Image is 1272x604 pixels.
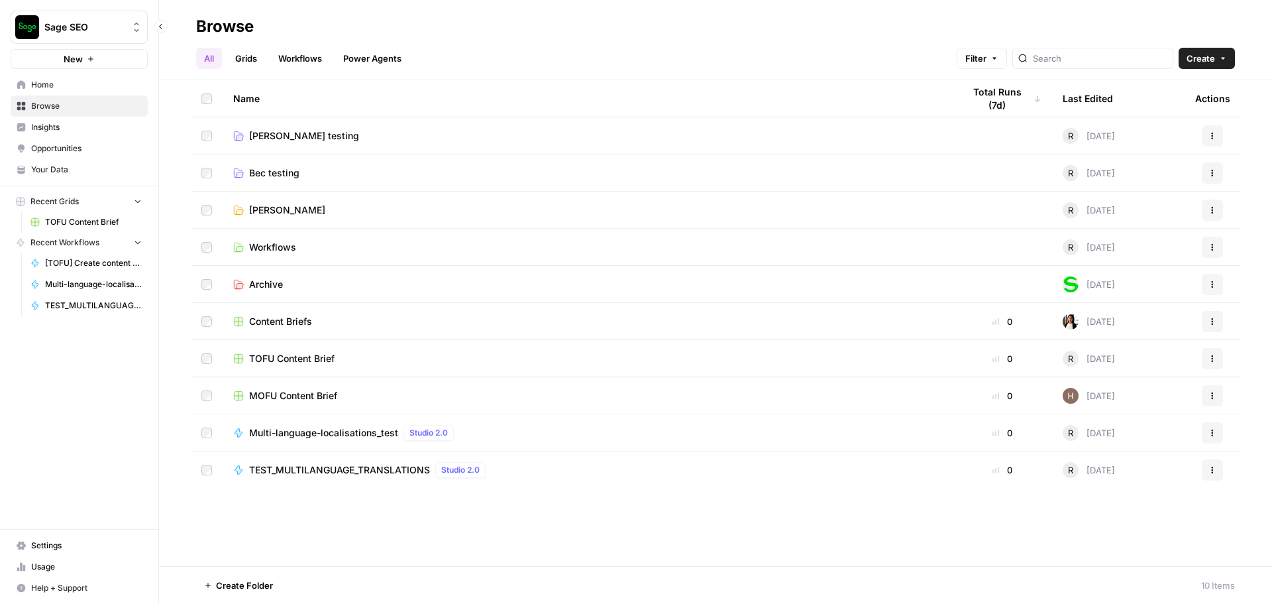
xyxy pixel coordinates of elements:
span: R [1068,426,1073,440]
div: [DATE] [1063,202,1115,218]
div: [DATE] [1063,351,1115,367]
span: Create [1187,52,1215,65]
button: Create Folder [196,575,281,596]
button: Workspace: Sage SEO [11,11,148,44]
button: Help + Support [11,577,148,599]
span: Recent Workflows [30,237,99,249]
span: TEST_MULTILANGUAGE_TRANSLATIONS [45,300,142,312]
a: TEST_MULTILANGUAGE_TRANSLATIONSStudio 2.0 [233,462,942,478]
span: R [1068,166,1073,180]
span: Bec testing [249,166,299,180]
a: Usage [11,556,148,577]
a: TOFU Content Brief [25,211,148,233]
a: Insights [11,117,148,138]
span: Recent Grids [30,196,79,208]
span: Browse [31,100,142,112]
span: R [1068,204,1073,217]
img: 2tjdtbkr969jgkftgy30i99suxv9 [1063,276,1079,292]
span: Opportunities [31,143,142,154]
div: [DATE] [1063,128,1115,144]
div: Total Runs (7d) [963,80,1041,117]
a: Workflows [270,48,330,69]
span: Filter [965,52,986,65]
a: [PERSON_NAME] [233,204,942,217]
div: [DATE] [1063,165,1115,181]
img: xqjo96fmx1yk2e67jao8cdkou4un [1063,314,1079,330]
a: Archive [233,278,942,291]
a: Browse [11,95,148,117]
span: R [1068,352,1073,365]
div: [DATE] [1063,314,1115,330]
span: Usage [31,561,142,573]
a: TEST_MULTILANGUAGE_TRANSLATIONS [25,295,148,316]
input: Search [1033,52,1167,65]
button: New [11,49,148,69]
a: [TOFU] Create content brief with internal links_Rob M Testing [25,253,148,274]
span: Home [31,79,142,91]
span: [TOFU] Create content brief with internal links_Rob M Testing [45,257,142,269]
a: [PERSON_NAME] testing [233,129,942,143]
div: Name [233,80,942,117]
div: Actions [1195,80,1230,117]
div: 0 [963,389,1041,402]
span: Settings [31,540,142,552]
span: Insights [31,121,142,133]
div: 0 [963,352,1041,365]
a: Content Briefs [233,315,942,328]
img: 5m2q3ewym4xjht4phlpjz25nibxf [1063,388,1079,404]
span: Multi-language-localisations_test [45,278,142,290]
span: Studio 2.0 [409,427,448,439]
a: Bec testing [233,166,942,180]
div: 0 [963,463,1041,477]
span: [PERSON_NAME] testing [249,129,359,143]
span: Help + Support [31,582,142,594]
button: Create [1179,48,1235,69]
a: Power Agents [335,48,409,69]
span: TOFU Content Brief [249,352,335,365]
div: 10 Items [1201,579,1235,592]
a: Grids [227,48,265,69]
span: [PERSON_NAME] [249,204,325,217]
a: Multi-language-localisations_test [25,274,148,295]
a: Opportunities [11,138,148,159]
span: Sage SEO [44,21,125,34]
div: Browse [196,16,254,37]
span: New [64,52,83,66]
div: [DATE] [1063,462,1115,478]
div: [DATE] [1063,276,1115,292]
button: Recent Workflows [11,233,148,253]
a: MOFU Content Brief [233,389,942,402]
span: MOFU Content Brief [249,389,337,402]
a: All [196,48,222,69]
div: [DATE] [1063,239,1115,255]
img: Sage SEO Logo [15,15,39,39]
span: Archive [249,278,283,291]
span: Studio 2.0 [441,464,480,476]
div: 0 [963,426,1041,440]
div: [DATE] [1063,388,1115,404]
div: Last Edited [1063,80,1113,117]
span: Your Data [31,164,142,176]
a: TOFU Content Brief [233,352,942,365]
span: Content Briefs [249,315,312,328]
button: Recent Grids [11,192,148,211]
a: Settings [11,535,148,556]
div: [DATE] [1063,425,1115,441]
span: Create Folder [216,579,273,592]
a: Your Data [11,159,148,180]
div: 0 [963,315,1041,328]
span: R [1068,129,1073,143]
span: R [1068,463,1073,477]
span: Workflows [249,241,296,254]
a: Multi-language-localisations_testStudio 2.0 [233,425,942,441]
span: R [1068,241,1073,254]
a: Home [11,74,148,95]
button: Filter [957,48,1007,69]
span: TOFU Content Brief [45,216,142,228]
span: TEST_MULTILANGUAGE_TRANSLATIONS [249,463,430,477]
span: Multi-language-localisations_test [249,426,398,440]
a: Workflows [233,241,942,254]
